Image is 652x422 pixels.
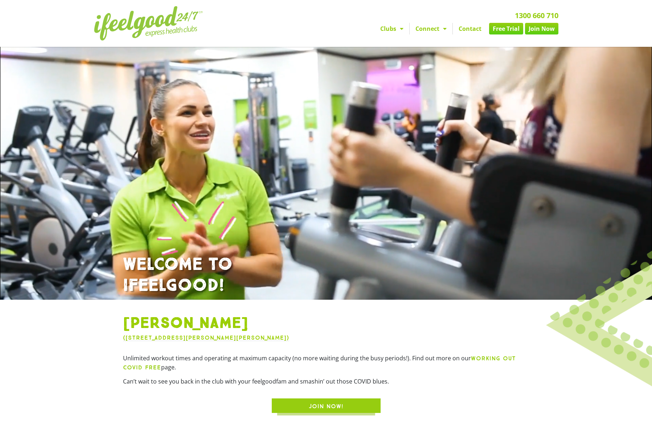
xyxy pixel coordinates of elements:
a: Clubs [374,23,409,34]
h1: [PERSON_NAME] [123,314,529,333]
span: Unlimited workout times and operating at maximum capacity (no more waiting during the busy period... [123,354,471,362]
a: Contact [453,23,487,34]
nav: Menu [259,23,558,34]
span: JOIN NOW! [309,402,344,411]
a: Join Now [525,23,558,34]
a: 1300 660 710 [515,11,558,20]
a: Free Trial [489,23,523,34]
a: ([STREET_ADDRESS][PERSON_NAME][PERSON_NAME]) [123,334,289,341]
a: Connect [410,23,452,34]
h1: WELCOME TO IFEELGOOD! [123,254,529,296]
span: page. [161,363,176,371]
p: Can’t wait to see you back in the club with your feelgoodfam and smashin’ out those COVID blues. [123,377,529,386]
a: JOIN NOW! [272,398,381,413]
